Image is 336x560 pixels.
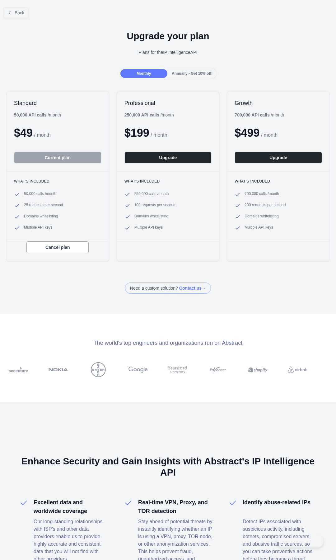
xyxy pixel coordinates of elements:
span: Domains whitelisting [134,214,168,220]
span: Domains whitelisting [24,214,58,220]
span: Domains whitelisting [245,214,278,220]
span: Multiple API keys [245,225,273,231]
span: Multiple API keys [134,225,163,231]
span: Multiple API keys [24,225,52,231]
iframe: Toggle Customer Support [277,534,324,548]
button: Cancel plan [26,241,89,253]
